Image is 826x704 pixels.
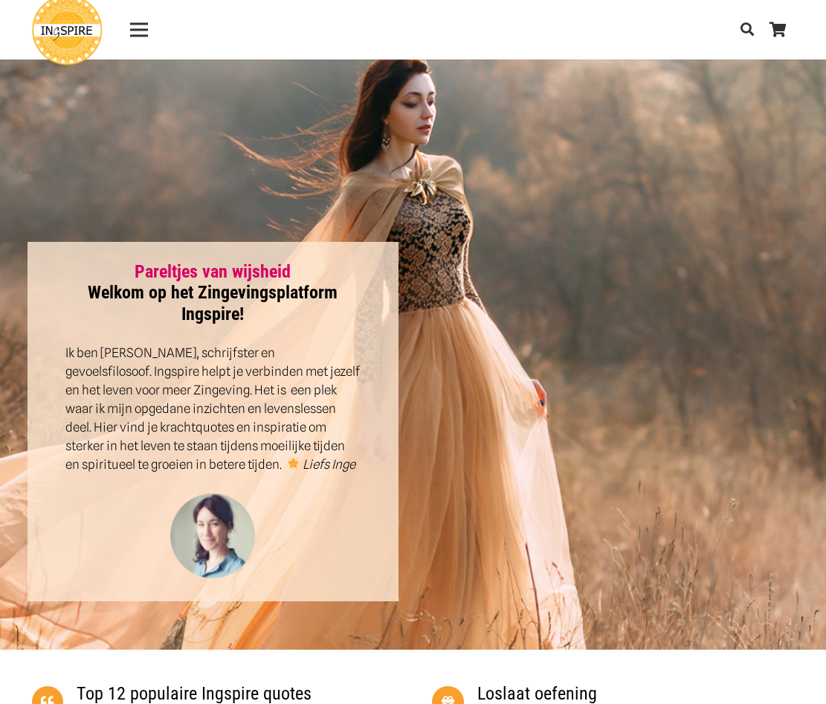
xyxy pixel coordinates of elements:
[287,458,300,470] img: 🌟
[135,261,291,282] a: Pareltjes van wijsheid
[88,261,338,325] strong: Welkom op het Zingevingsplatform Ingspire!
[65,344,361,474] p: Ik ben [PERSON_NAME], schrijfster en gevoelsfilosoof. Ingspire helpt je verbinden met jezelf en h...
[168,493,257,583] img: Inge Geertzen - schrijfster Ingspire.nl, markteer en handmassage therapeut
[120,11,158,48] a: Menu
[303,457,355,472] em: Liefs Inge
[77,683,312,704] a: Top 12 populaire Ingspire quotes
[732,12,762,48] a: Zoeken
[477,683,597,704] a: Loslaat oefening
